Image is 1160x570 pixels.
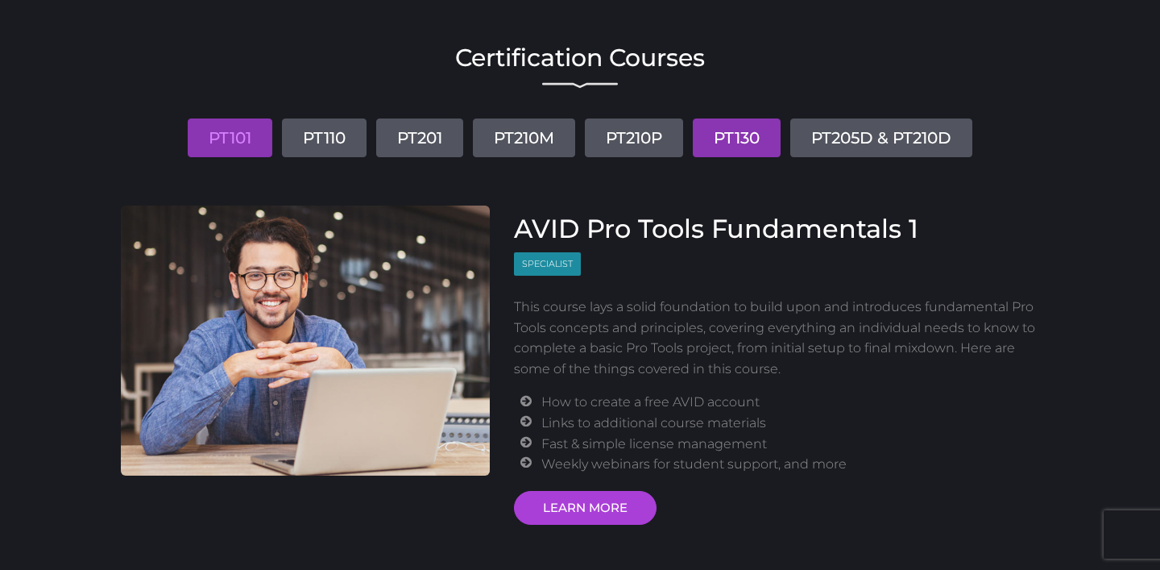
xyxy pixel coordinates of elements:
img: AVID Pro Tools Fundamentals 1 Course [121,206,490,476]
a: PT210P [585,119,683,157]
li: Weekly webinars for student support, and more [541,454,1039,475]
p: This course lays a solid foundation to build upon and introduces fundamental Pro Tools concepts a... [514,297,1040,379]
a: PT205D & PT210D [790,119,972,157]
li: Links to additional course materials [541,413,1039,434]
h3: AVID Pro Tools Fundamentals 1 [514,214,1040,244]
h2: Certification Courses [121,46,1039,70]
a: LEARN MORE [514,491,657,525]
img: decorative line [542,82,618,89]
a: PT130 [693,119,781,157]
li: How to create a free AVID account [541,392,1039,413]
a: PT201 [376,119,463,157]
a: PT210M [473,119,575,157]
a: PT101 [188,119,272,157]
span: Specialist [514,252,581,276]
a: PT110 [282,119,367,157]
li: Fast & simple license management [541,434,1039,455]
